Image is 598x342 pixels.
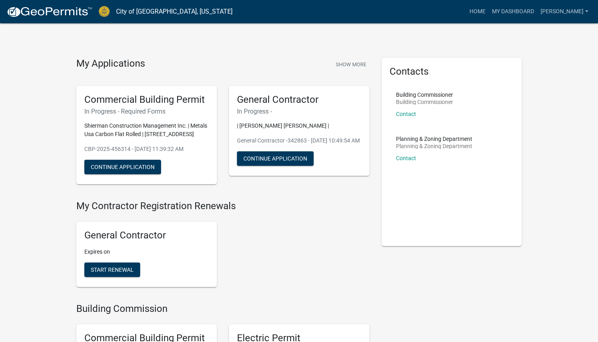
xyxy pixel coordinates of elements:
p: CBP-2025-456314 - [DATE] 11:39:32 AM [84,145,209,153]
a: [PERSON_NAME] [537,4,592,19]
button: Start Renewal [84,263,140,277]
a: Contact [396,111,416,117]
h5: Commercial Building Permit [84,94,209,106]
h4: My Contractor Registration Renewals [76,200,369,212]
img: City of Jeffersonville, Indiana [99,6,110,17]
button: Show More [333,58,369,71]
h6: In Progress - Required Forms [84,108,209,115]
h4: My Applications [76,58,145,70]
button: Continue Application [84,160,161,174]
p: Building Commissioner [396,92,453,98]
p: General Contractor -342863 - [DATE] 10:49:54 AM [237,136,361,145]
h6: In Progress - [237,108,361,115]
p: Planning & Zoning Department [396,136,472,142]
p: Planning & Zoning Department [396,143,472,149]
p: Shierman Construction Management Inc. | Metals Usa Carbon Flat Rolled | [STREET_ADDRESS] [84,122,209,138]
wm-registration-list-section: My Contractor Registration Renewals [76,200,369,293]
p: Building Commissioner [396,99,453,105]
a: Home [466,4,489,19]
h4: Building Commission [76,303,369,315]
a: City of [GEOGRAPHIC_DATA], [US_STATE] [116,5,233,18]
h5: General Contractor [84,230,209,241]
a: My Dashboard [489,4,537,19]
span: Start Renewal [91,267,134,273]
button: Continue Application [237,151,314,166]
h5: Contacts [390,66,514,77]
h5: General Contractor [237,94,361,106]
p: | [PERSON_NAME] [PERSON_NAME] | [237,122,361,130]
a: Contact [396,155,416,161]
p: Expires on [84,248,209,256]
